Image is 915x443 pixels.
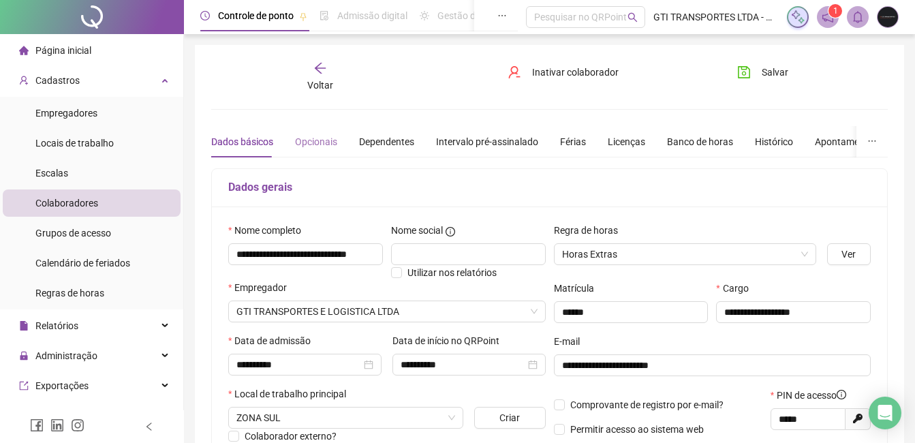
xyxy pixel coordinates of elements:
span: arrow-left [313,61,327,75]
div: Open Intercom Messenger [869,397,901,429]
span: facebook [30,418,44,432]
span: Nome social [391,223,443,238]
span: Regras de horas [35,288,104,299]
span: Empregadores [35,108,97,119]
img: sparkle-icon.fc2bf0ac1784a2077858766a79e2daf3.svg [790,10,805,25]
span: search [627,12,638,22]
button: Salvar [727,61,798,83]
span: Grupos de acesso [35,228,111,239]
span: PIN de acesso [777,388,846,403]
span: clock-circle [200,11,210,20]
span: instagram [71,418,84,432]
span: Utilizar nos relatórios [407,267,497,278]
span: left [144,422,154,431]
div: Dados básicos [211,134,273,149]
div: Dependentes [359,134,414,149]
div: Opcionais [295,134,337,149]
button: ellipsis [856,126,888,157]
label: Data de início no QRPoint [392,333,508,348]
div: Histórico [755,134,793,149]
button: Criar [474,407,545,429]
span: lock [19,351,29,361]
span: Ver [841,247,856,262]
span: file [19,321,29,331]
img: 79366 [878,7,898,27]
span: Página inicial [35,45,91,56]
span: user-delete [508,65,521,79]
span: Colaboradores [35,198,98,209]
div: Intervalo pré-assinalado [436,134,538,149]
span: user-add [19,76,29,85]
span: Permitir acesso ao sistema web [570,424,704,435]
span: Criar [499,410,520,425]
span: pushpin [299,12,307,20]
sup: 1 [828,4,842,18]
span: info-circle [837,390,846,399]
span: RIO DE JANEIRO [236,408,455,428]
span: 1 [833,6,838,16]
span: Gestão de férias [437,10,506,21]
h5: Dados gerais [228,179,871,196]
label: Local de trabalho principal [228,386,355,401]
span: ellipsis [867,136,877,146]
label: Empregador [228,280,296,295]
span: Colaborador externo? [245,431,337,442]
div: Férias [560,134,586,149]
label: Cargo [716,281,757,296]
button: Inativar colaborador [497,61,629,83]
span: Cadastros [35,75,80,86]
span: save [737,65,751,79]
span: Horas Extras [562,244,808,264]
span: GTI TRANSPORTES E LOGISTICA LTDA [236,301,538,322]
span: GTI TRANSPORTES LTDA - GTI TRANSPORTES E LOGISTICA LTDA [653,10,779,25]
div: Banco de horas [667,134,733,149]
label: E-mail [554,334,589,349]
span: Admissão digital [337,10,407,21]
span: Calendário de feriados [35,258,130,269]
div: Licenças [608,134,645,149]
span: Controle de ponto [218,10,294,21]
label: Nome completo [228,223,310,238]
span: linkedin [50,418,64,432]
span: Comprovante de registro por e-mail? [570,399,724,410]
span: bell [852,11,864,23]
label: Regra de horas [554,223,627,238]
span: Voltar [307,80,333,91]
label: Data de admissão [228,333,320,348]
span: export [19,381,29,391]
label: Matrícula [554,281,603,296]
span: Salvar [762,65,788,80]
span: Exportações [35,380,89,391]
span: Inativar colaborador [532,65,619,80]
span: home [19,46,29,55]
span: notification [822,11,834,23]
button: Ver [827,243,871,265]
span: file-done [320,11,329,20]
span: Relatórios [35,320,78,331]
span: ellipsis [497,11,507,20]
span: Locais de trabalho [35,138,114,149]
span: Escalas [35,168,68,179]
span: Administração [35,350,97,361]
span: info-circle [446,227,455,236]
div: Apontamentos [815,134,878,149]
span: sun [420,11,429,20]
